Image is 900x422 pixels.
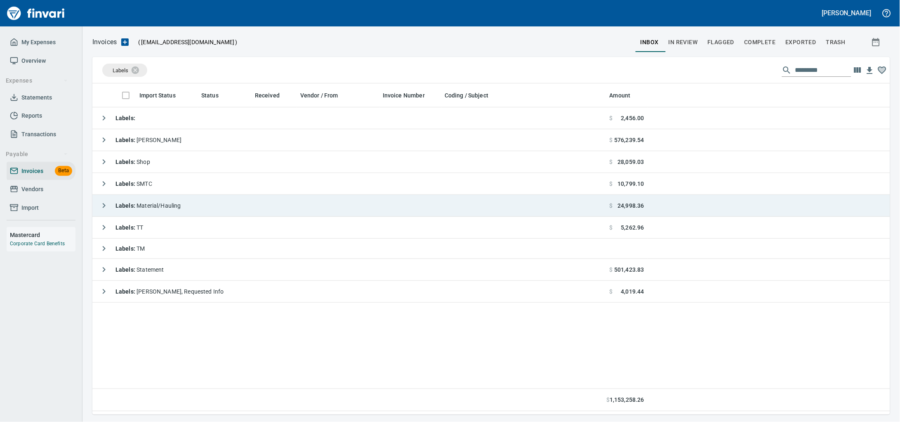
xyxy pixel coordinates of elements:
[140,38,235,46] span: [EMAIL_ADDRESS][DOMAIN_NAME]
[6,149,68,159] span: Payable
[610,114,613,122] span: $
[864,64,876,77] button: Download table
[92,37,117,47] nav: breadcrumb
[445,90,488,100] span: Coding / Subject
[115,202,181,209] span: Material/Hauling
[864,35,890,50] button: Show invoices within a particular date range
[115,137,137,143] strong: Labels :
[255,90,280,100] span: Received
[820,7,874,19] button: [PERSON_NAME]
[618,180,644,188] span: 10,799.10
[876,64,888,76] button: Column choices favorited. Click to reset to default
[5,3,67,23] img: Finvari
[115,266,137,273] strong: Labels :
[7,52,75,70] a: Overview
[2,147,71,162] button: Payable
[102,64,147,77] div: Labels
[610,136,613,144] span: $
[115,245,137,252] strong: Labels :
[383,90,436,100] span: Invoice Number
[383,90,425,100] span: Invoice Number
[255,90,290,100] span: Received
[6,76,68,86] span: Expenses
[201,90,229,100] span: Status
[610,180,613,188] span: $
[621,223,644,232] span: 5,262.96
[115,224,144,231] span: TT
[610,90,641,100] span: Amount
[822,9,872,17] h5: [PERSON_NAME]
[610,202,613,210] span: $
[115,159,137,165] strong: Labels :
[115,224,137,231] strong: Labels :
[621,287,644,296] span: 4,019.44
[115,245,145,252] span: TM
[2,73,71,88] button: Expenses
[92,37,117,47] p: Invoices
[610,266,613,274] span: $
[201,90,219,100] span: Status
[21,111,42,121] span: Reports
[786,37,816,47] span: Exported
[115,180,137,187] strong: Labels :
[115,115,135,121] strong: Labels :
[139,90,176,100] span: Import Status
[21,184,43,194] span: Vendors
[300,90,338,100] span: Vendor / From
[21,56,46,66] span: Overview
[7,88,75,107] a: Statements
[21,203,39,213] span: Import
[7,107,75,125] a: Reports
[606,396,610,404] span: $
[610,158,613,166] span: $
[826,37,846,47] span: trash
[117,37,133,47] button: Upload an Invoice
[708,37,735,47] span: Flagged
[115,202,137,209] strong: Labels :
[113,67,128,73] span: Labels
[115,137,181,143] span: [PERSON_NAME]
[21,166,43,176] span: Invoices
[669,37,698,47] span: In Review
[610,396,644,404] span: 1,153,258.26
[7,199,75,217] a: Import
[300,90,349,100] span: Vendor / From
[10,230,75,239] h6: Mastercard
[115,288,224,295] span: [PERSON_NAME], Requested Info
[615,266,645,274] span: 501,423.83
[115,288,137,295] strong: Labels :
[21,37,56,47] span: My Expenses
[618,202,644,210] span: 24,998.36
[115,266,164,273] span: Statement
[10,241,65,247] a: Corporate Card Benefits
[115,159,150,165] span: Shop
[21,129,56,140] span: Transactions
[21,92,52,103] span: Statements
[7,33,75,52] a: My Expenses
[7,162,75,180] a: InvoicesBeta
[641,37,659,47] span: inbox
[610,223,613,232] span: $
[621,114,644,122] span: 2,456.00
[7,180,75,199] a: Vendors
[115,180,152,187] span: SMTC
[745,37,776,47] span: Complete
[610,90,631,100] span: Amount
[615,136,645,144] span: 576,239.54
[618,158,644,166] span: 28,059.03
[610,287,613,296] span: $
[139,90,186,100] span: Import Status
[7,125,75,144] a: Transactions
[133,38,238,46] p: ( )
[851,64,864,76] button: Choose columns to display
[445,90,499,100] span: Coding / Subject
[55,166,72,175] span: Beta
